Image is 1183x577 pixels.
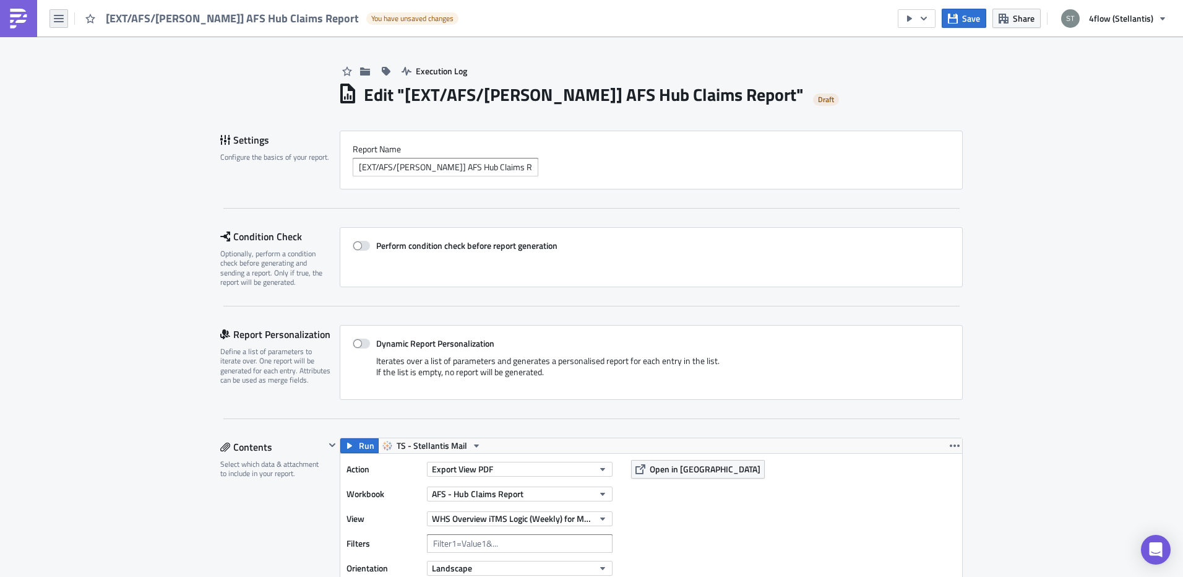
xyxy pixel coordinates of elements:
button: WHS Overview iTMS Logic (Weekly) for Mail Job [427,511,613,526]
button: Export View PDF [427,462,613,477]
span: Run [359,438,374,453]
label: View [346,510,421,528]
button: Hide content [325,438,340,453]
span: Save [962,12,980,25]
span: TS - Stellantis Mail [397,438,467,453]
span: Export View PDF [432,462,493,475]
h1: Edit " [EXT/AFS/[PERSON_NAME]] AFS Hub Claims Report " [364,84,804,106]
span: [EXT/AFS/[PERSON_NAME]] AFS Hub Claims Report [106,11,360,25]
span: 4flow (Stellantis) [1089,12,1153,25]
span: Open in [GEOGRAPHIC_DATA] [650,462,760,475]
p: Count of Hubs, that have opened a claim during the reported week divided by the total amount of h... [5,59,591,89]
button: Save [942,9,986,28]
div: Condition Check [220,227,340,246]
div: Select which data & attachment to include in your report. [220,459,325,479]
span: AFS - Hub Claims Report [432,487,523,500]
div: Contents [220,438,325,456]
input: Filter1=Value1&... [427,534,613,553]
div: Configure the basics of your report. [220,152,332,162]
button: Execution Log [395,61,473,80]
div: Optionally, perform a condition check before generating and sending a report. Only if true, the r... [220,249,332,287]
label: Workbook [346,485,421,503]
button: TS - Stellantis Mail [378,438,486,453]
div: Settings [220,131,340,149]
button: Landscape [427,561,613,576]
button: Share [992,9,1041,28]
p: Please find attached the share of claiming hubs and claim rates per WHS and per week. [5,32,591,42]
span: Landscape [432,562,472,575]
span: Share [1013,12,1035,25]
img: Avatar [1060,8,1081,29]
div: Iterates over a list of parameters and generates a personalised report for each entry in the list... [353,355,950,387]
p: Dear all, [5,5,591,15]
strong: Perform condition check before report generation [376,239,557,252]
button: 4flow (Stellantis) [1054,5,1174,32]
div: Report Personalization [220,325,340,344]
button: Open in [GEOGRAPHIC_DATA] [631,460,765,479]
p: The calculation logics are as follows. [5,46,591,56]
label: Filters [346,534,421,553]
button: Run [340,438,379,453]
p: Quantity of claims during the reported week divided by the sum of full TO (from warehouse to hub)... [5,93,591,123]
button: AFS - Hub Claims Report [427,487,613,501]
span: Execution Log [416,64,467,77]
span: WHS Overview iTMS Logic (Weekly) for Mail Job [432,512,593,525]
label: Report Nam﻿e [353,144,950,155]
u: Share of claiming hubs: [5,59,95,69]
u: Claim rate: [5,93,47,103]
div: Open Intercom Messenger [1141,535,1171,565]
span: Draft [818,95,834,105]
div: Define a list of parameters to iterate over. One report will be generated for each entry. Attribu... [220,347,332,385]
label: Action [346,460,421,479]
body: Rich Text Area. Press ALT-0 for help. [5,5,591,160]
strong: Dynamic Report Personalization [376,337,494,350]
img: PushMetrics [9,9,28,28]
span: You have unsaved changes [371,14,454,24]
p: This report only refers to claims in the RPM system. [5,19,591,28]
